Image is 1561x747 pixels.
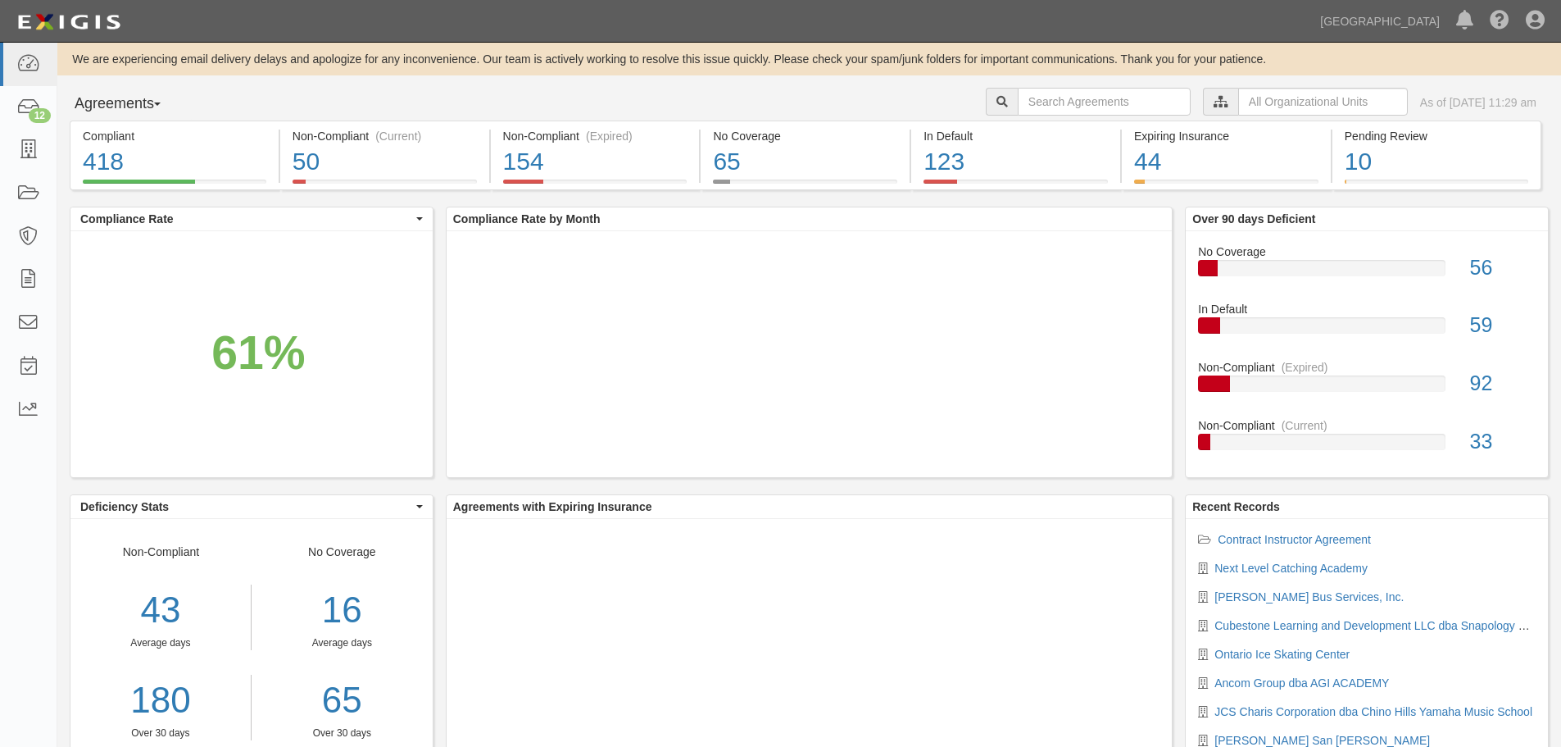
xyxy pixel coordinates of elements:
img: logo-5460c22ac91f19d4615b14bd174203de0afe785f0fc80cf4dbbc73dc1793850b.png [12,7,125,37]
div: No Coverage [1186,244,1548,260]
a: Non-Compliant(Expired)92 [1198,359,1536,417]
b: Compliance Rate by Month [453,212,601,225]
a: Non-Compliant(Current)33 [1198,417,1536,463]
a: [PERSON_NAME] San [PERSON_NAME] [1214,734,1430,747]
div: 44 [1134,144,1318,180]
div: 61% [211,320,305,387]
a: Ancom Group dba AGI ACADEMY [1214,676,1389,690]
a: Contract Instructor Agreement [1218,533,1371,546]
input: All Organizational Units [1238,88,1408,116]
a: No Coverage56 [1198,244,1536,302]
div: Over 30 days [264,727,420,740]
a: 65 [264,675,420,727]
b: Over 90 days Deficient [1192,212,1315,225]
div: Non-Compliant [1186,359,1548,376]
a: Ontario Ice Skating Center [1214,648,1350,661]
div: 43 [70,585,251,636]
a: Expiring Insurance44 [1122,180,1331,193]
b: Recent Records [1192,500,1280,513]
a: Non-Compliant(Expired)154 [491,180,700,193]
div: No Coverage [252,544,433,740]
div: Non-Compliant (Current) [293,128,477,144]
div: 92 [1458,369,1548,399]
a: [PERSON_NAME] Bus Services, Inc. [1214,590,1404,604]
div: No Coverage [713,128,897,144]
button: Deficiency Stats [70,495,433,518]
div: Over 30 days [70,727,251,740]
div: As of [DATE] 11:29 am [1420,94,1536,111]
i: Help Center - Complianz [1490,11,1509,31]
div: Compliant [83,128,266,144]
span: Deficiency Stats [80,499,412,515]
div: 12 [29,108,51,123]
div: We are experiencing email delivery delays and apologize for any inconvenience. Our team is active... [57,51,1561,67]
div: 16 [264,585,420,636]
button: Compliance Rate [70,207,433,230]
div: 65 [713,144,897,180]
div: 33 [1458,427,1548,457]
div: Pending Review [1345,128,1528,144]
a: Non-Compliant(Current)50 [280,180,489,193]
div: (Expired) [1282,359,1328,376]
div: (Current) [1282,417,1327,434]
div: Non-Compliant [70,544,252,740]
a: [GEOGRAPHIC_DATA] [1312,5,1448,38]
a: In Default59 [1198,301,1536,359]
a: Pending Review10 [1332,180,1541,193]
button: Agreements [70,88,193,121]
a: No Coverage65 [701,180,910,193]
div: 59 [1458,311,1548,340]
div: 418 [83,144,266,180]
a: 180 [70,675,251,727]
span: Compliance Rate [80,211,412,227]
input: Search Agreements [1018,88,1191,116]
div: In Default [1186,301,1548,317]
div: (Current) [375,128,421,144]
a: Compliant418 [70,180,279,193]
a: JCS Charis Corporation dba Chino Hills Yamaha Music School [1214,705,1532,718]
a: In Default123 [911,180,1120,193]
a: Next Level Catching Academy [1214,562,1368,575]
div: 123 [923,144,1108,180]
div: Expiring Insurance [1134,128,1318,144]
div: Average days [264,636,420,650]
div: In Default [923,128,1108,144]
div: 56 [1458,253,1548,283]
div: 50 [293,144,477,180]
div: (Expired) [586,128,633,144]
div: Non-Compliant [1186,417,1548,434]
b: Agreements with Expiring Insurance [453,500,652,513]
div: Non-Compliant (Expired) [503,128,687,144]
div: 154 [503,144,687,180]
div: 10 [1345,144,1528,180]
div: Average days [70,636,251,650]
